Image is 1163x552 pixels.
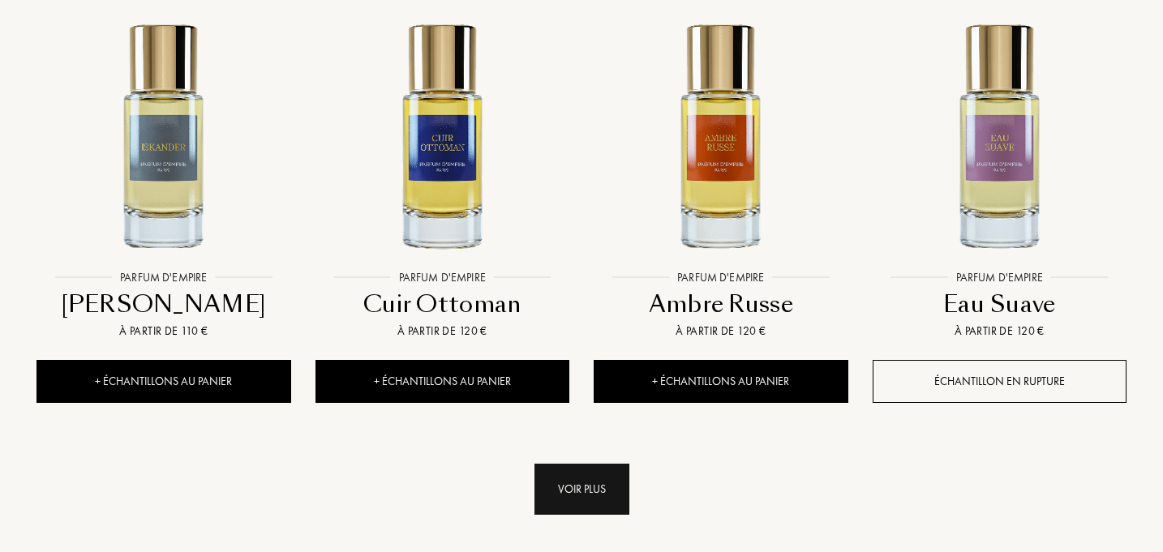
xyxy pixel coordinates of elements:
[36,360,291,403] div: + Échantillons au panier
[873,360,1127,403] div: Échantillon en rupture
[594,360,848,403] div: + Échantillons au panier
[879,323,1121,340] div: À partir de 120 €
[595,10,846,260] img: Ambre Russe Parfum d'Empire
[322,323,564,340] div: À partir de 120 €
[600,323,842,340] div: À partir de 120 €
[317,10,568,260] img: Cuir Ottoman Parfum d'Empire
[315,360,570,403] div: + Échantillons au panier
[874,10,1125,260] img: Eau Suave Parfum d'Empire
[534,464,629,515] div: Voir plus
[43,323,285,340] div: À partir de 110 €
[38,10,289,260] img: Iskander Parfum d'Empire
